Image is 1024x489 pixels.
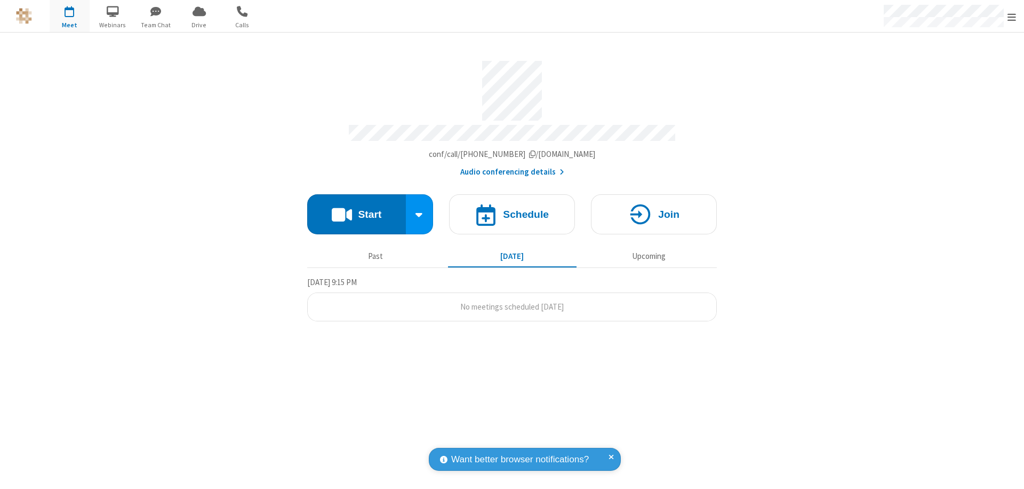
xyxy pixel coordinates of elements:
[448,246,577,266] button: [DATE]
[179,20,219,30] span: Drive
[16,8,32,24] img: QA Selenium DO NOT DELETE OR CHANGE
[658,209,679,219] h4: Join
[503,209,549,219] h4: Schedule
[307,276,717,322] section: Today's Meetings
[307,53,717,178] section: Account details
[429,148,596,161] button: Copy my meeting room linkCopy my meeting room link
[585,246,713,266] button: Upcoming
[311,246,440,266] button: Past
[358,209,381,219] h4: Start
[50,20,90,30] span: Meet
[460,166,564,178] button: Audio conferencing details
[449,194,575,234] button: Schedule
[222,20,262,30] span: Calls
[307,194,406,234] button: Start
[93,20,133,30] span: Webinars
[307,277,357,287] span: [DATE] 9:15 PM
[406,194,434,234] div: Start conference options
[591,194,717,234] button: Join
[429,149,596,159] span: Copy my meeting room link
[136,20,176,30] span: Team Chat
[451,453,589,467] span: Want better browser notifications?
[460,302,564,312] span: No meetings scheduled [DATE]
